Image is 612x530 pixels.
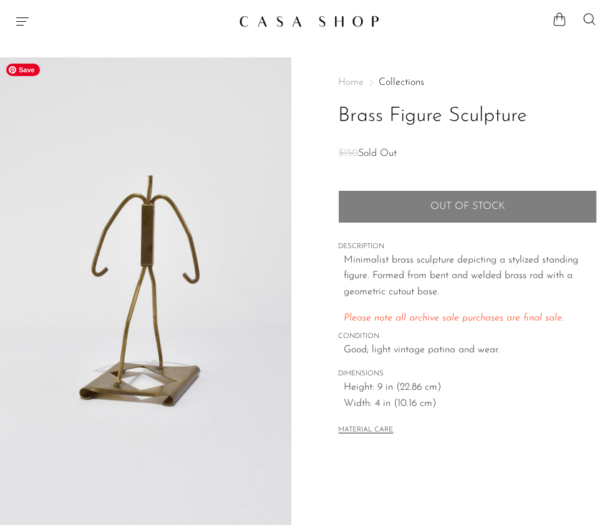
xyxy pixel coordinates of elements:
[338,331,597,342] span: CONDITION
[344,380,597,396] span: Height: 9 in (22.86 cm)
[338,426,393,435] button: MATERIAL CARE
[338,148,358,158] span: $150
[338,77,364,87] span: Home
[338,369,597,380] span: DIMENSIONS
[430,201,505,213] span: Out of stock
[338,100,597,132] h1: Brass Figure Sculpture
[338,77,597,87] nav: Breadcrumbs
[338,190,597,223] button: Add to cart
[15,14,30,29] button: Menu
[358,148,397,158] span: Sold Out
[344,342,597,359] span: Good; light vintage patina and wear.
[338,241,597,253] span: DESCRIPTION
[344,253,597,301] p: Minimalist brass sculpture depicting a stylized standing figure. Formed from bent and welded bras...
[344,396,597,412] span: Width: 4 in (10.16 cm)
[6,64,40,76] span: Save
[379,77,424,87] a: Collections
[344,313,564,323] span: Please note all archive sale purchases are final sale.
